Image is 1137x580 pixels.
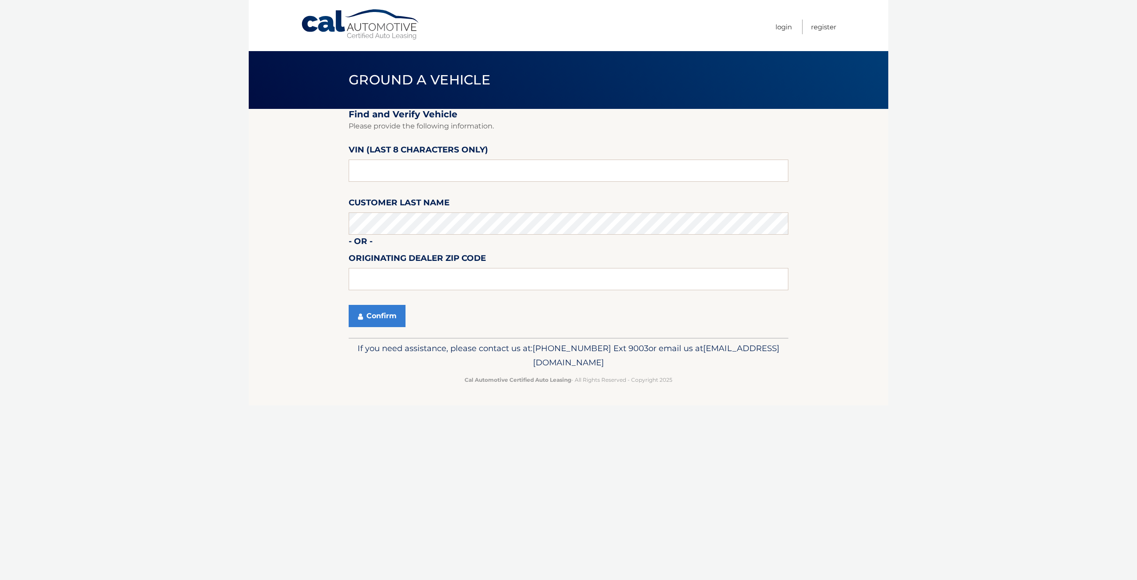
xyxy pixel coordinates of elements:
[349,72,490,88] span: Ground a Vehicle
[811,20,836,34] a: Register
[301,9,421,40] a: Cal Automotive
[465,376,571,383] strong: Cal Automotive Certified Auto Leasing
[349,252,486,268] label: Originating Dealer Zip Code
[349,235,373,251] label: - or -
[775,20,792,34] a: Login
[354,341,783,370] p: If you need assistance, please contact us at: or email us at
[533,343,648,353] span: [PHONE_NUMBER] Ext 9003
[349,143,488,160] label: VIN (last 8 characters only)
[354,375,783,384] p: - All Rights Reserved - Copyright 2025
[349,305,406,327] button: Confirm
[349,109,788,120] h2: Find and Verify Vehicle
[349,196,449,212] label: Customer Last Name
[349,120,788,132] p: Please provide the following information.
